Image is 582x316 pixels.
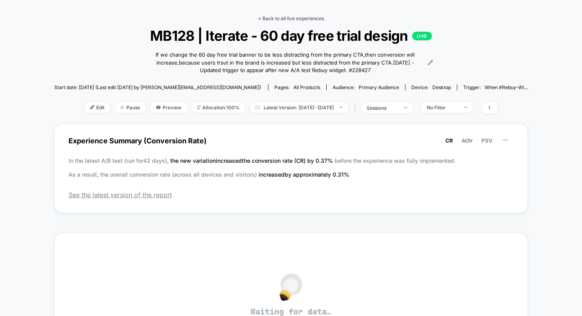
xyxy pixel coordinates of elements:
[462,137,473,144] span: AOV
[84,102,110,113] span: Edit
[280,273,302,301] img: no_data
[255,105,260,109] img: calendar
[68,154,514,181] p: In the latest A/B test (run for 42 days), before the experience was fully implemented. As a resul...
[359,84,399,90] span: Primary Audience
[191,102,245,113] span: Allocation: 100%
[352,102,361,114] span: |
[481,137,493,144] span: PSV
[479,137,495,144] button: PSV
[367,105,398,111] div: sessions
[464,107,467,108] img: end
[432,84,451,90] span: desktop
[259,171,349,178] span: increased by approximately 0.31 %
[68,132,514,150] span: Experience Summary (Conversion Rate)
[90,105,94,109] img: edit
[485,84,528,90] span: When #rebuy-wi...
[412,32,432,40] p: LIVE
[54,84,261,90] span: Start date: [DATE] (Last edit [DATE] by [PERSON_NAME][EMAIL_ADDRESS][DOMAIN_NAME])
[340,107,342,108] img: end
[459,137,475,144] button: AOV
[149,51,421,74] span: If we change the 60 day free trial banner to be less distracting from the primary CTA,then conver...
[78,27,504,44] span: MB128 | Iterate - 60 day free trial design
[404,107,407,109] img: end
[293,84,320,90] span: all products
[443,137,455,144] button: CR
[445,137,453,144] span: CR
[68,191,514,199] span: See the latest version of the report
[258,15,324,21] a: < Back to all live experiences
[197,105,200,110] img: rebalance
[150,102,187,113] span: Preview
[274,84,320,90] div: Pages:
[463,84,528,90] div: Trigger:
[427,105,458,110] div: No Filter
[333,84,399,90] div: Audience:
[249,102,348,113] span: Latest Version: [DATE] - [DATE]
[405,84,457,90] span: Device:
[170,157,335,164] span: the new variation increased the conversion rate (CR) by 0.37 %
[120,105,124,109] img: end
[114,102,146,113] span: Pause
